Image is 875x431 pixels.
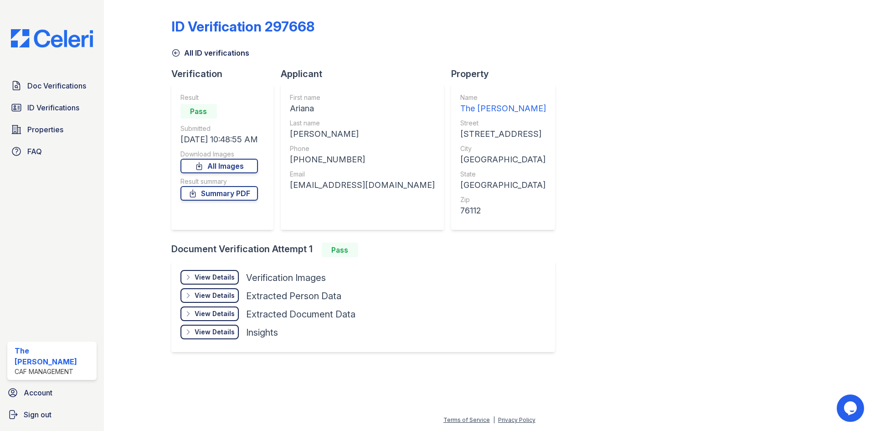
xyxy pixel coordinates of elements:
div: [PERSON_NAME] [290,128,435,140]
div: Name [460,93,546,102]
div: CAF Management [15,367,93,376]
div: [STREET_ADDRESS] [460,128,546,140]
a: Summary PDF [180,186,258,201]
img: CE_Logo_Blue-a8612792a0a2168367f1c8372b55b34899dd931a85d93a1a3d3e32e68fde9ad4.png [4,29,100,47]
div: [GEOGRAPHIC_DATA] [460,153,546,166]
div: View Details [195,291,235,300]
div: The [PERSON_NAME] [460,102,546,115]
span: Sign out [24,409,51,420]
a: All Images [180,159,258,173]
div: Verification Images [246,271,326,284]
div: View Details [195,273,235,282]
div: [EMAIL_ADDRESS][DOMAIN_NAME] [290,179,435,192]
div: First name [290,93,435,102]
a: Sign out [4,405,100,424]
div: [DATE] 10:48:55 AM [180,133,258,146]
div: Download Images [180,150,258,159]
div: Ariana [290,102,435,115]
div: Submitted [180,124,258,133]
div: 76112 [460,204,546,217]
div: ID Verification 297668 [171,18,314,35]
div: State [460,170,546,179]
div: Insights [246,326,278,339]
div: Extracted Person Data [246,290,341,302]
a: FAQ [7,142,97,161]
div: Document Verification Attempt 1 [171,243,562,257]
a: Properties [7,120,97,139]
div: Email [290,170,435,179]
a: All ID verifications [171,47,249,58]
div: View Details [195,309,235,318]
div: Extracted Document Data [246,308,355,321]
a: ID Verifications [7,99,97,117]
div: | [493,416,495,423]
div: City [460,144,546,153]
span: Doc Verifications [27,80,86,91]
div: Pass [322,243,358,257]
span: Account [24,387,52,398]
div: Street [460,119,546,128]
div: [GEOGRAPHIC_DATA] [460,179,546,192]
a: Privacy Policy [498,416,535,423]
div: [PHONE_NUMBER] [290,153,435,166]
div: Applicant [281,68,451,80]
iframe: chat widget [837,395,866,422]
div: Result summary [180,177,258,186]
div: The [PERSON_NAME] [15,345,93,367]
div: View Details [195,327,235,337]
div: Last name [290,119,435,128]
a: Account [4,384,100,402]
div: Result [180,93,258,102]
span: FAQ [27,146,42,157]
a: Doc Verifications [7,77,97,95]
span: ID Verifications [27,102,79,113]
div: Property [451,68,562,80]
a: Terms of Service [443,416,490,423]
div: Zip [460,195,546,204]
span: Properties [27,124,63,135]
div: Verification [171,68,281,80]
div: Phone [290,144,435,153]
div: Pass [180,104,217,119]
a: Name The [PERSON_NAME] [460,93,546,115]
